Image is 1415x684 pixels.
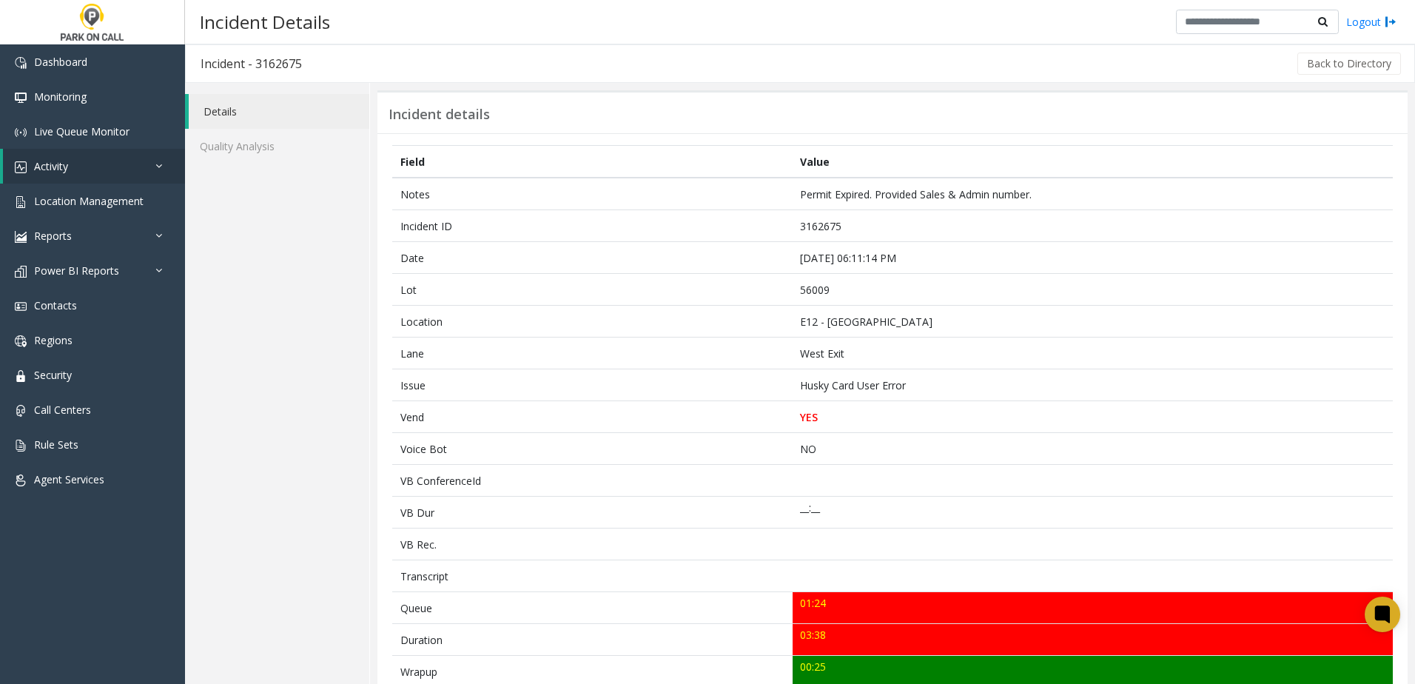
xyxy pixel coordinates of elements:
td: Issue [392,369,793,401]
td: [DATE] 06:11:14 PM [793,242,1393,274]
img: 'icon' [15,301,27,312]
td: VB ConferenceId [392,465,793,497]
img: 'icon' [15,92,27,104]
span: Security [34,368,72,382]
td: VB Dur [392,497,793,529]
span: Activity [34,159,68,173]
span: Dashboard [34,55,87,69]
td: 03:38 [793,624,1393,656]
a: Quality Analysis [185,129,369,164]
img: 'icon' [15,266,27,278]
td: Location [392,306,793,338]
td: West Exit [793,338,1393,369]
a: Logout [1346,14,1396,30]
img: 'icon' [15,196,27,208]
td: 3162675 [793,210,1393,242]
td: Queue [392,592,793,624]
img: 'icon' [15,405,27,417]
span: Monitoring [34,90,87,104]
span: Location Management [34,194,144,208]
td: Duration [392,624,793,656]
td: Permit Expired. Provided Sales & Admin number. [793,178,1393,210]
td: Lot [392,274,793,306]
p: NO [800,441,1385,457]
img: 'icon' [15,231,27,243]
a: Activity [3,149,185,184]
td: Notes [392,178,793,210]
span: Agent Services [34,472,104,486]
h3: Incident Details [192,4,337,40]
th: Field [392,146,793,178]
img: 'icon' [15,335,27,347]
td: Lane [392,338,793,369]
button: Back to Directory [1297,53,1401,75]
img: 'icon' [15,475,27,486]
h3: Incident details [389,107,490,123]
td: Vend [392,401,793,433]
span: Power BI Reports [34,264,119,278]
td: Husky Card User Error [793,369,1393,401]
img: 'icon' [15,57,27,69]
span: Rule Sets [34,437,78,452]
span: Call Centers [34,403,91,417]
img: 'icon' [15,127,27,138]
td: Voice Bot [392,433,793,465]
h3: Incident - 3162675 [186,47,317,81]
td: __:__ [793,497,1393,529]
img: logout [1385,14,1396,30]
img: 'icon' [15,440,27,452]
span: Live Queue Monitor [34,124,130,138]
th: Value [793,146,1393,178]
td: Incident ID [392,210,793,242]
td: VB Rec. [392,529,793,560]
td: E12 - [GEOGRAPHIC_DATA] [793,306,1393,338]
span: Reports [34,229,72,243]
p: YES [800,409,1385,425]
td: Transcript [392,560,793,592]
img: 'icon' [15,370,27,382]
img: 'icon' [15,161,27,173]
a: Details [189,94,369,129]
td: 01:24 [793,592,1393,624]
span: Contacts [34,298,77,312]
span: Regions [34,333,73,347]
td: 56009 [793,274,1393,306]
td: Date [392,242,793,274]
